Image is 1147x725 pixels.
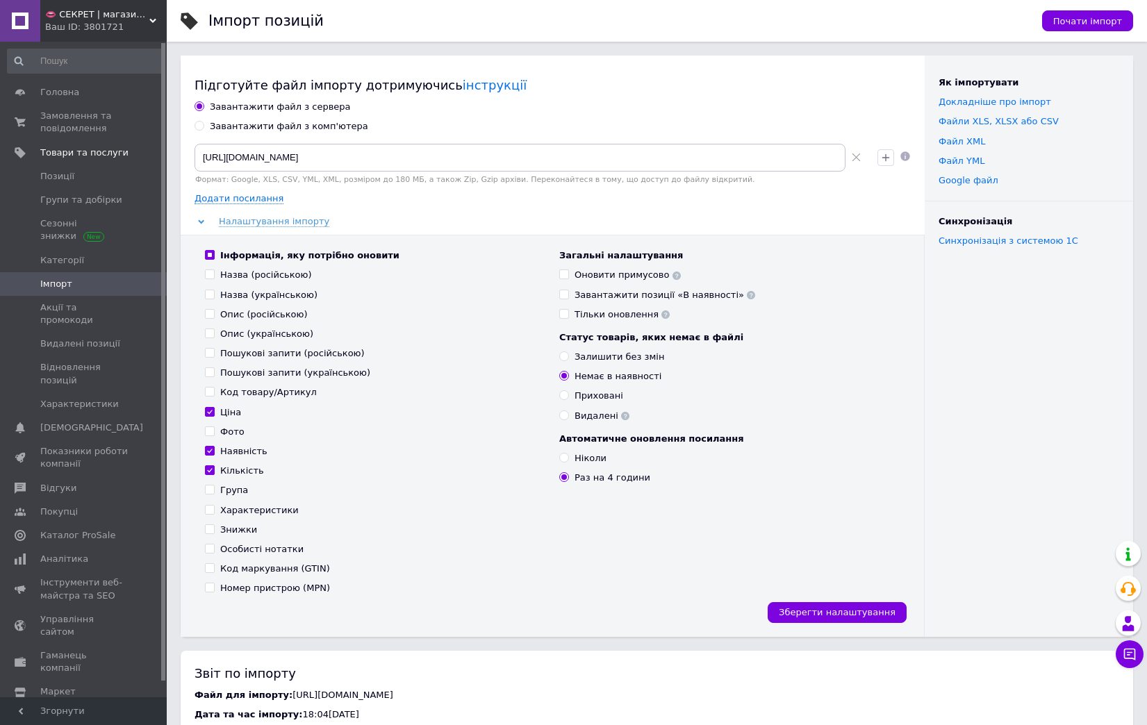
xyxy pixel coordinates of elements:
span: Акції та промокоди [40,301,129,326]
div: Видалені [575,410,629,422]
div: Завантажити файл з сервера [210,101,351,113]
span: Відновлення позицій [40,361,129,386]
div: Опис (українською) [220,328,313,340]
span: Почати імпорт [1053,16,1122,26]
span: Показники роботи компанії [40,445,129,470]
div: Ціна [220,406,241,419]
div: Ніколи [575,452,606,465]
div: Код маркування (GTIN) [220,562,330,575]
div: Як імпортувати [939,76,1119,89]
span: Головна [40,86,79,99]
div: Загальні налаштування [559,249,900,262]
div: Оновити примусово [575,269,681,281]
span: Видалені позиції [40,337,120,350]
div: Наявність [220,445,267,458]
div: Інформація, яку потрібно оновити [220,249,399,262]
div: Кількість [220,465,264,477]
button: Зберегти налаштування [768,602,907,623]
a: Докладніше про імпорт [939,97,1051,107]
span: Товари та послуги [40,147,129,159]
a: інструкції [463,78,527,92]
a: Файл XML [939,136,985,147]
span: Файл для імпорту: [195,690,292,700]
div: Ваш ID: 3801721 [45,21,167,33]
div: Синхронізація [939,215,1119,228]
span: Налаштування імпорту [219,216,329,227]
span: Маркет [40,685,76,698]
input: Вкажіть посилання [195,144,845,172]
div: Характеристики [220,504,299,517]
span: Каталог ProSale [40,529,115,542]
div: Пошукові запити (російською) [220,347,365,360]
div: Завантажити позиції «В наявності» [575,289,755,301]
div: Звіт по імпорту [195,665,1119,682]
div: Опис (російською) [220,308,308,321]
span: Аналітика [40,553,88,565]
div: Код товару/Артикул [220,386,317,399]
div: Залишити без змін [575,351,664,363]
div: Приховані [575,390,623,402]
a: Файли ХLS, XLSX або CSV [939,116,1059,126]
div: Статус товарів, яких немає в файлі [559,331,900,344]
span: Інструменти веб-майстра та SEO [40,576,129,601]
a: Синхронізація з системою 1С [939,235,1078,246]
div: Тільки оновлення [575,308,670,321]
span: Зберегти налаштування [779,607,896,617]
span: Дата та час імпорту: [195,709,302,719]
div: Особисті нотатки [220,543,304,556]
span: 18:04[DATE] [302,709,358,719]
div: Назва (російською) [220,269,312,281]
div: Немає в наявності [575,370,661,383]
span: Групи та добірки [40,194,122,206]
div: Завантажити файл з комп'ютера [210,120,368,133]
div: Автоматичне оновлення посилання [559,433,900,445]
div: Знижки [220,524,257,536]
span: Відгуки [40,482,76,494]
a: Файл YML [939,156,984,166]
span: [DEMOGRAPHIC_DATA] [40,422,143,434]
span: Характеристики [40,398,119,410]
div: Номер пристрою (MPN) [220,582,330,594]
button: Чат з покупцем [1116,640,1144,668]
div: Група [220,484,248,497]
div: Фото [220,426,245,438]
span: Покупці [40,506,78,518]
h1: Імпорт позицій [208,12,324,29]
span: Позиції [40,170,74,183]
button: Почати імпорт [1042,10,1133,31]
div: Назва (українською) [220,289,317,301]
span: Категорії [40,254,84,267]
div: Пошукові запити (українською) [220,367,370,379]
span: 👄 СЕКРЕТ | магазин інтимних товарів 🍓 [45,8,149,21]
a: Google файл [939,175,998,185]
span: Гаманець компанії [40,649,129,674]
div: Раз на 4 години [575,472,650,484]
span: Замовлення та повідомлення [40,110,129,135]
span: Додати посилання [195,193,283,204]
div: Підготуйте файл імпорту дотримуючись [195,76,911,94]
input: Пошук [7,49,164,74]
span: Сезонні знижки [40,217,129,242]
span: Управління сайтом [40,613,129,638]
span: Імпорт [40,278,72,290]
div: Формат: Google, XLS, CSV, YML, XML, розміром до 180 МБ, а також Zip, Gzip архіви. Переконайтеся в... [195,175,866,184]
span: [URL][DOMAIN_NAME] [292,690,393,700]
